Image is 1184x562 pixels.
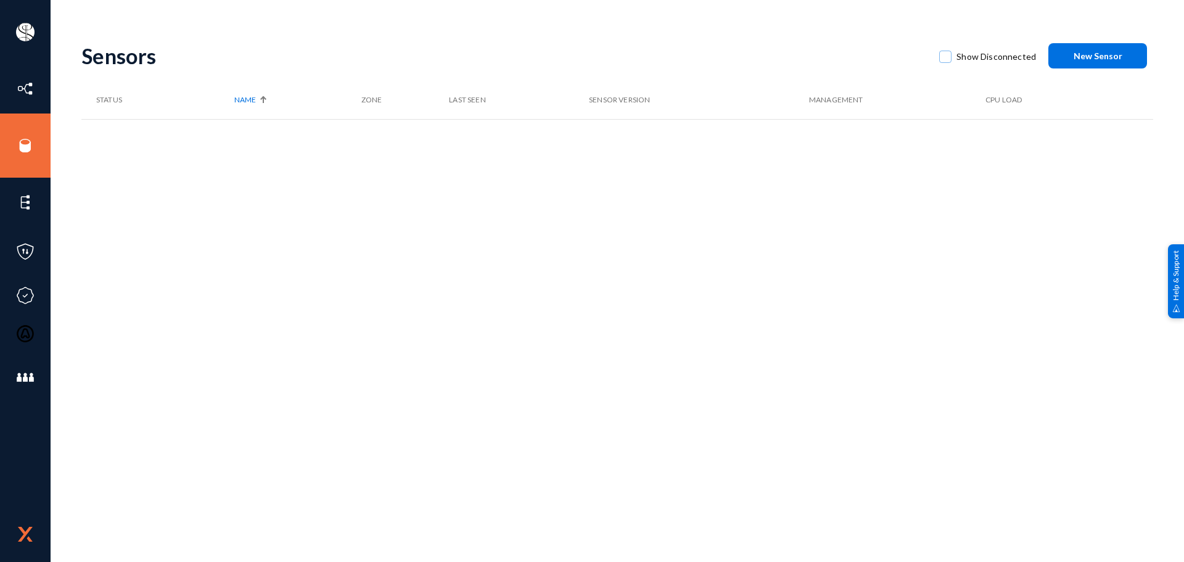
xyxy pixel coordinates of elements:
img: ACg8ocIa8OWj5FIzaB8MU-JIbNDt0RWcUDl_eQ0ZyYxN7rWYZ1uJfn9p=s96-c [16,23,35,41]
img: icon-members.svg [16,368,35,387]
div: Sensors [81,43,927,68]
th: Status [81,81,234,119]
button: New Sensor [1048,43,1147,68]
img: icon-oauth.svg [16,324,35,343]
img: icon-compliance.svg [16,286,35,305]
th: CPU Load [985,81,1105,119]
span: Name [234,94,256,105]
img: help_support.svg [1172,304,1180,312]
span: New Sensor [1074,51,1122,61]
th: Sensor Version [589,81,809,119]
th: Zone [361,81,450,119]
th: Management [809,81,985,119]
div: Name [234,94,355,105]
img: icon-elements.svg [16,193,35,212]
img: icon-sources.svg [16,136,35,155]
span: Show Disconnected [956,48,1036,66]
img: icon-inventory.svg [16,80,35,98]
div: Help & Support [1168,244,1184,318]
img: icon-policies.svg [16,242,35,261]
th: Last Seen [449,81,589,119]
